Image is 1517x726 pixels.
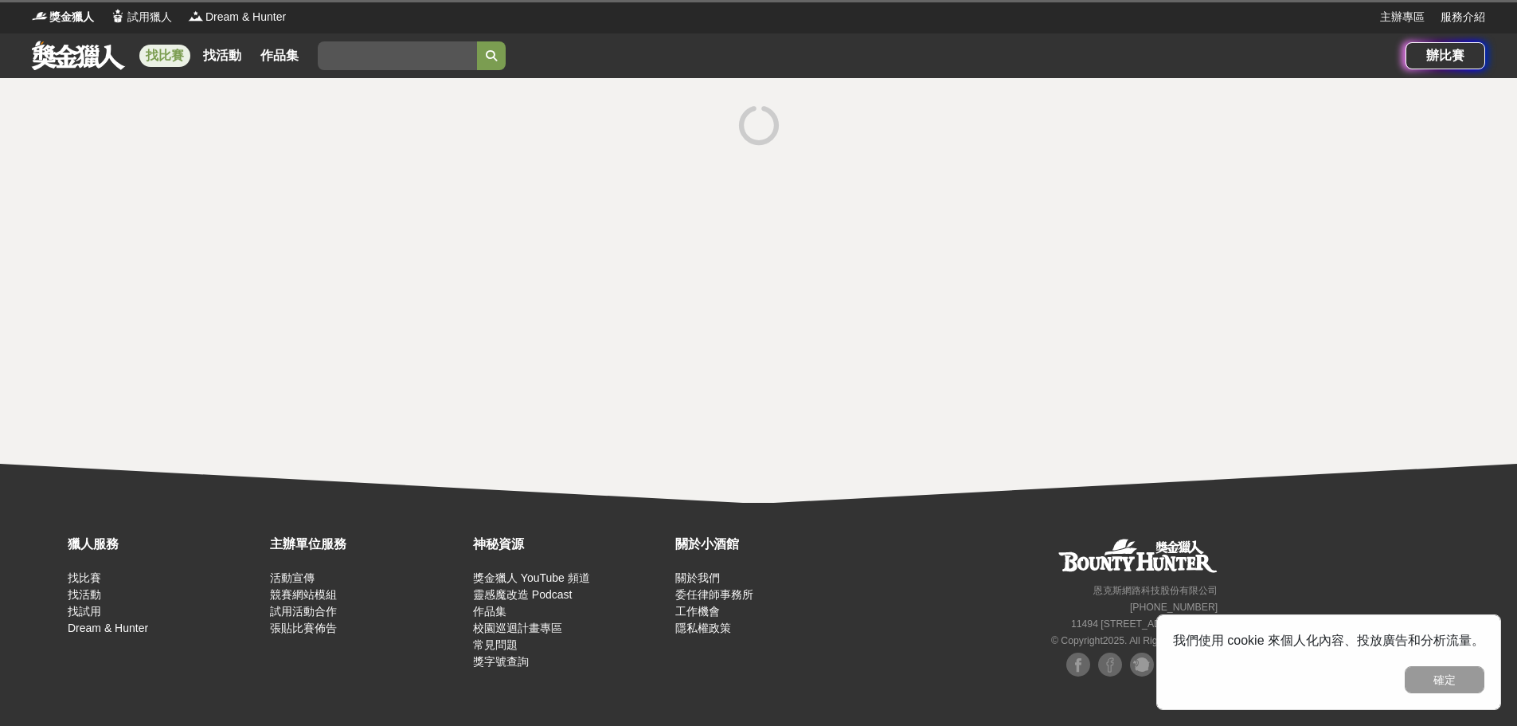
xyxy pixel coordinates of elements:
[675,571,720,584] a: 關於我們
[68,622,148,634] a: Dream & Hunter
[49,9,94,26] span: 獎金獵人
[473,638,518,651] a: 常見問題
[473,588,572,601] a: 靈感魔改造 Podcast
[473,655,529,668] a: 獎字號查詢
[1405,666,1484,693] button: 確定
[68,571,101,584] a: 找比賽
[68,605,101,618] a: 找試用
[254,45,305,67] a: 作品集
[1441,9,1485,26] a: 服務介紹
[1406,42,1485,69] a: 辦比賽
[139,45,190,67] a: 找比賽
[1380,9,1425,26] a: 主辦專區
[32,9,94,26] a: Logo獎金獵人
[1051,635,1218,646] small: © Copyright 2025 . All Rights Reserved.
[270,535,464,554] div: 主辦單位服務
[675,622,731,634] a: 隱私權政策
[1173,634,1484,647] span: 我們使用 cookie 來個人化內容、投放廣告和分析流量。
[473,535,667,554] div: 神秘資源
[68,588,101,601] a: 找活動
[473,571,590,584] a: 獎金獵人 YouTube 頻道
[675,588,753,601] a: 委任律師事務所
[32,8,48,24] img: Logo
[675,535,870,554] div: 關於小酒館
[270,605,337,618] a: 試用活動合作
[473,622,562,634] a: 校園巡迴計畫專區
[473,605,506,618] a: 作品集
[205,9,286,26] span: Dream & Hunter
[110,8,126,24] img: Logo
[270,571,315,584] a: 活動宣傳
[1071,618,1218,630] small: 11494 [STREET_ADDRESS] 3 樓
[188,8,204,24] img: Logo
[110,9,172,26] a: Logo試用獵人
[188,9,286,26] a: LogoDream & Hunter
[1130,653,1154,677] img: Plurk
[1066,653,1090,677] img: Facebook
[1098,653,1122,677] img: Facebook
[270,622,337,634] a: 張貼比賽佈告
[1130,602,1218,613] small: [PHONE_NUMBER]
[127,9,172,26] span: 試用獵人
[197,45,248,67] a: 找活動
[68,535,262,554] div: 獵人服務
[270,588,337,601] a: 競賽網站模組
[675,605,720,618] a: 工作機會
[1093,585,1218,596] small: 恩克斯網路科技股份有限公司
